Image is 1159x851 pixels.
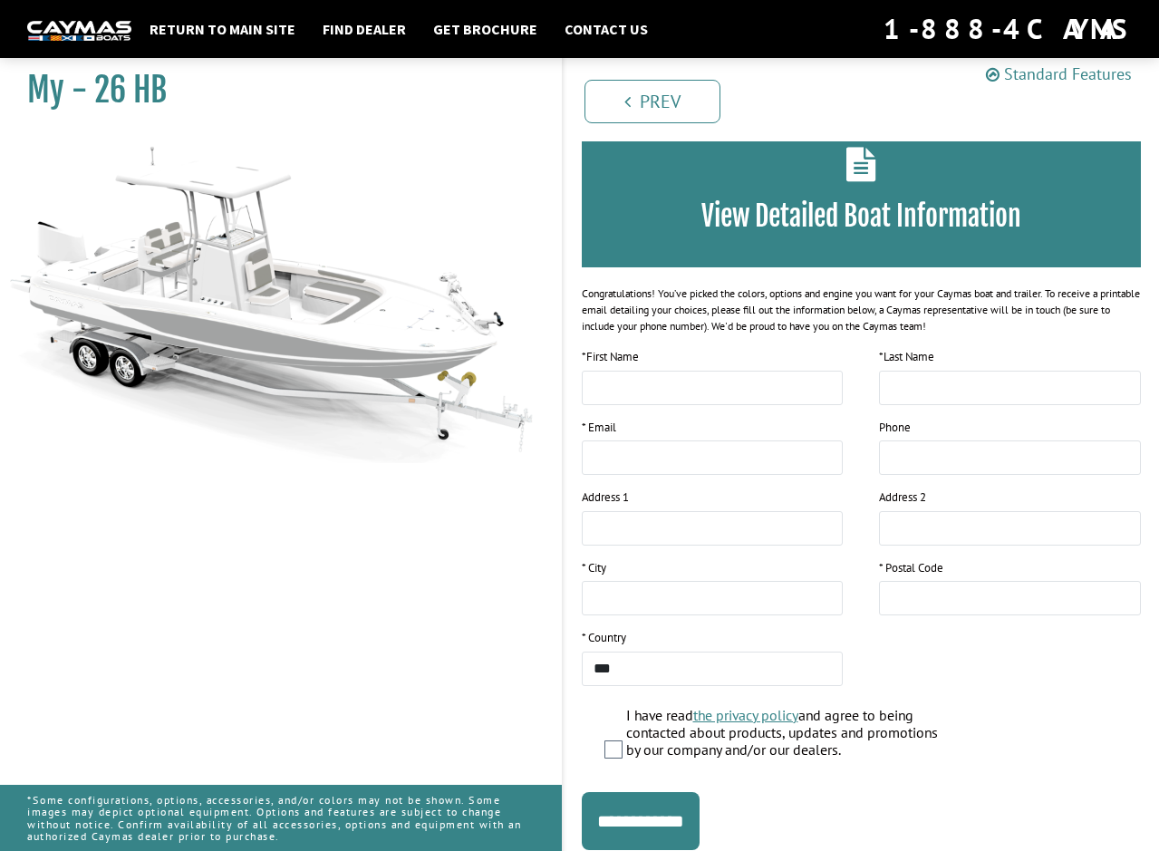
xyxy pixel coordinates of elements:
[582,285,1142,334] div: Congratulations! You’ve picked the colors, options and engine you want for your Caymas boat and t...
[693,706,798,724] a: the privacy policy
[626,707,949,764] label: I have read and agree to being contacted about products, updates and promotions by our company an...
[584,80,720,123] a: Prev
[879,348,934,366] label: Last Name
[879,559,943,577] label: * Postal Code
[27,785,535,851] p: *Some configurations, options, accessories, and/or colors may not be shown. Some images may depic...
[609,199,1115,233] h3: View Detailed Boat Information
[582,488,629,507] label: Address 1
[884,9,1132,49] div: 1-888-4CAYMAS
[27,21,131,40] img: white-logo-c9c8dbefe5ff5ceceb0f0178aa75bf4bb51f6bca0971e226c86eb53dfe498488.png
[314,17,415,41] a: Find Dealer
[582,629,626,647] label: * Country
[879,419,911,437] label: Phone
[582,559,606,577] label: * City
[555,17,657,41] a: Contact Us
[582,348,639,366] label: First Name
[424,17,546,41] a: Get Brochure
[27,70,517,111] h1: My - 26 HB
[582,419,616,437] label: * Email
[140,17,304,41] a: Return to main site
[879,488,926,507] label: Address 2
[986,63,1132,84] a: Standard Features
